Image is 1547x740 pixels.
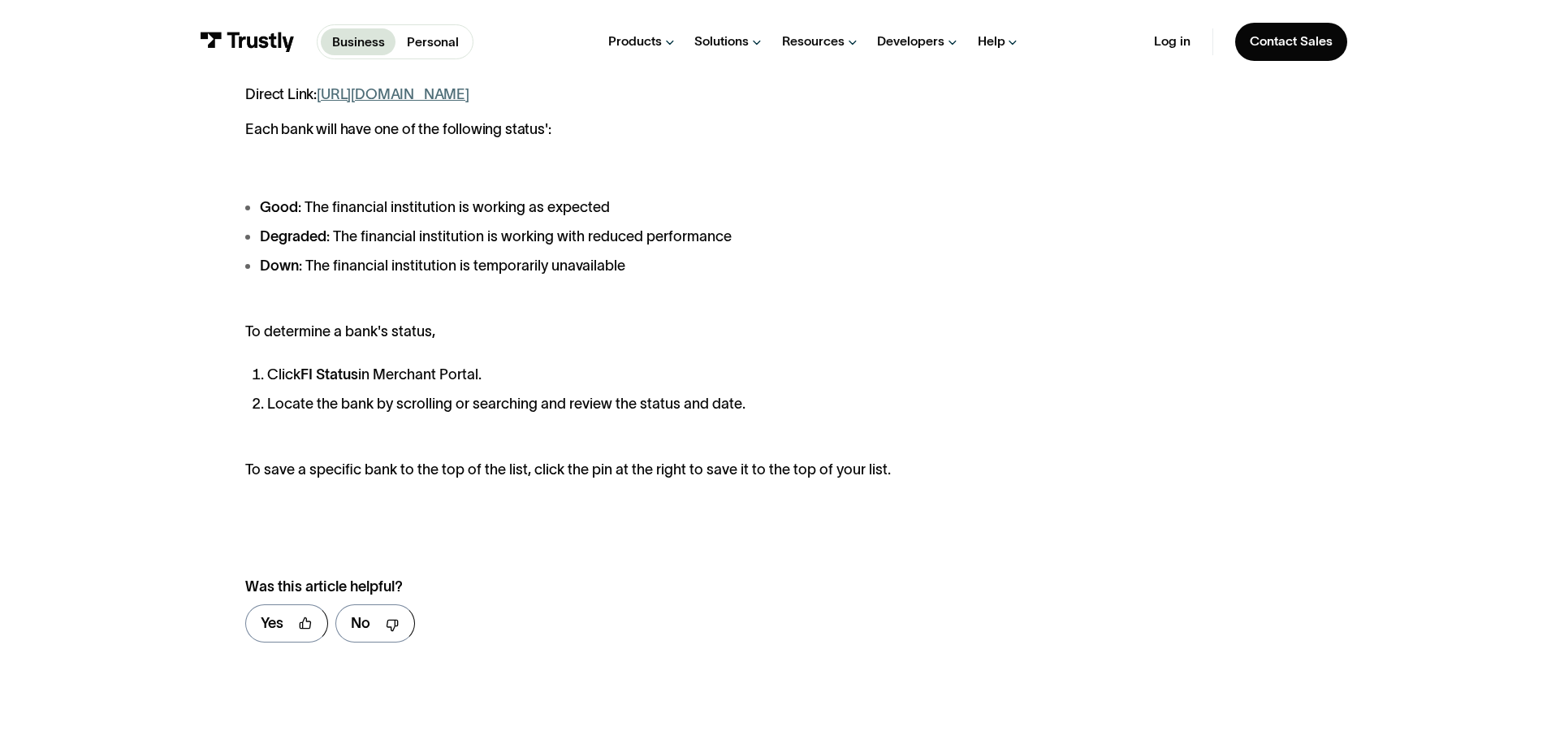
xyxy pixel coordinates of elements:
div: Yes [261,612,283,634]
p: Business [332,32,385,52]
a: No [335,604,415,643]
li: Click in Merchant Portal. [267,364,925,386]
div: No [351,612,370,634]
img: Trustly Logo [200,32,295,52]
li: : The financial institution is working with reduced performance [245,226,925,248]
li: : The financial institution is temporarily unavailable [245,255,925,277]
li: Locate the bank by scrolling or searching and review the status and date. [267,393,925,415]
a: Contact Sales [1235,23,1347,61]
div: Resources [782,33,845,50]
p: Personal [407,32,459,52]
strong: FI Status [300,366,358,383]
li: : The financial institution is working as expected [245,197,925,219]
div: Products [608,33,662,50]
div: Contact Sales [1250,33,1333,50]
a: [URL][DOMAIN_NAME] [317,86,469,102]
div: Was this article helpful? [245,576,886,598]
a: Log in [1154,33,1190,50]
div: Help [978,33,1005,50]
a: Yes [245,604,328,643]
p: Direct Link: Each bank will have one of the following status': [245,86,925,139]
div: Solutions [694,33,749,50]
a: Business [321,28,395,55]
a: Personal [395,28,469,55]
strong: Down [260,257,299,274]
strong: Good [260,199,298,215]
strong: Degraded [260,228,326,245]
div: Developers [877,33,944,50]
